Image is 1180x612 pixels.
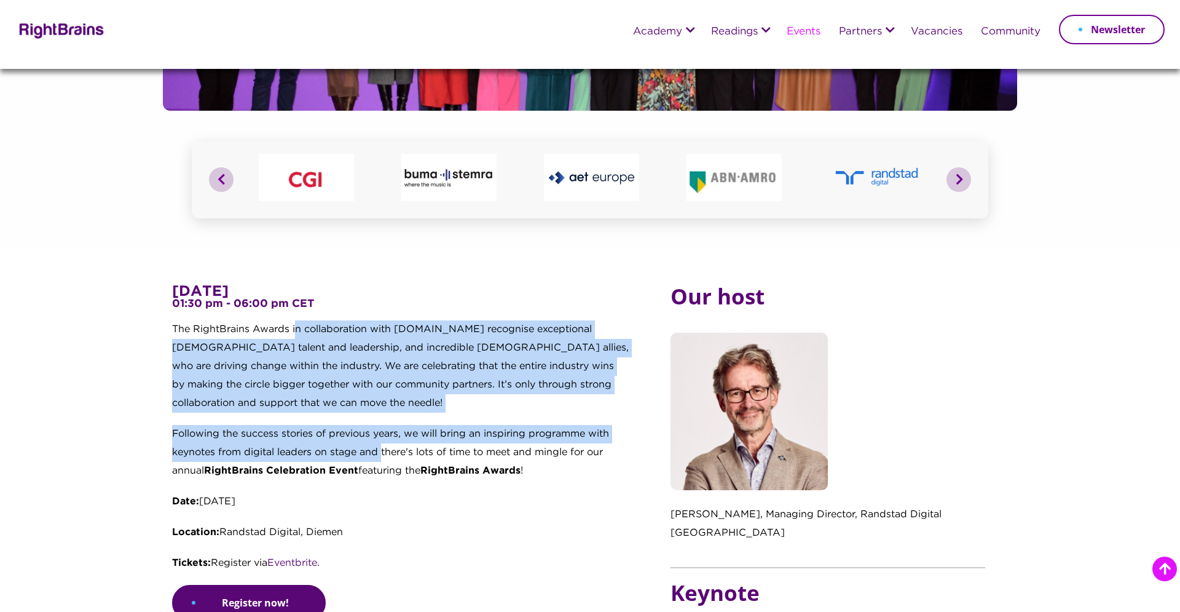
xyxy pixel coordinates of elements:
[1059,15,1165,44] a: Newsletter
[671,506,985,555] p: [PERSON_NAME], Managing Director, Randstad Digital [GEOGRAPHIC_DATA]
[981,26,1040,38] a: Community
[172,528,219,537] strong: Location:
[172,558,211,568] strong: Tickets:
[671,284,985,333] h5: Our host
[15,21,104,39] img: Rightbrains
[172,497,235,506] span: [DATE]
[420,466,521,475] strong: RightBrains Awards
[633,26,682,38] a: Academy
[787,26,820,38] a: Events
[711,26,758,38] a: Readings
[209,167,234,192] button: Previous
[172,285,229,298] strong: [DATE]
[266,466,358,475] strong: Celebration Event
[172,497,199,506] strong: Date:
[204,466,263,475] strong: RightBrains
[172,429,609,475] span: Following the success stories of previous years, we will bring an inspiring programme with keynot...
[172,325,629,408] span: The RightBrains Awards in collaboration with [DOMAIN_NAME] recognise exceptional [DEMOGRAPHIC_DAT...
[946,167,971,192] button: Next
[267,558,317,568] a: Eventbrite
[172,528,343,537] span: Randstad Digital, Diemen
[839,26,882,38] a: Partners
[172,554,629,585] p: Register via .
[172,299,314,320] strong: 01:30 pm - 06:00 pm CET
[911,26,962,38] a: Vacancies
